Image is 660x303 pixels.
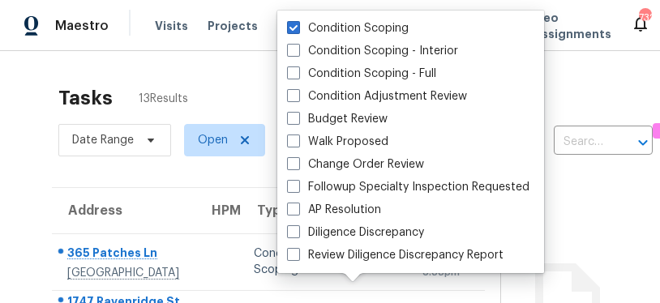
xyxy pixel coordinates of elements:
label: Condition Scoping - Full [287,66,436,82]
label: Condition Scoping [287,20,409,36]
th: Type [241,188,319,233]
h2: Tasks [58,90,113,106]
label: Diligence Discrepancy [287,224,424,241]
span: Visits [155,18,188,34]
span: 13 Results [139,91,188,107]
label: Condition Adjustment Review [287,88,467,105]
label: Budget Review [287,111,388,127]
input: Search by address [554,130,607,155]
th: Address [52,188,195,233]
label: Review Diligence Discrepancy Report [287,247,504,263]
label: Change Order Review [287,156,424,173]
span: Geo Assignments [534,10,611,42]
th: HPM [195,188,241,233]
label: Followup Specialty Inspection Requested [287,179,529,195]
label: AP Resolution [287,202,381,218]
span: Open [198,132,228,148]
div: Condition Scoping [254,245,306,278]
button: Open [632,131,654,154]
label: Condition Scoping - Interior [287,43,458,59]
span: Work Orders [277,10,319,42]
span: Projects [208,18,258,34]
span: Maestro [55,18,109,34]
div: 732 [639,10,650,26]
span: Date Range [72,132,134,148]
label: Walk Proposed [287,134,388,150]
